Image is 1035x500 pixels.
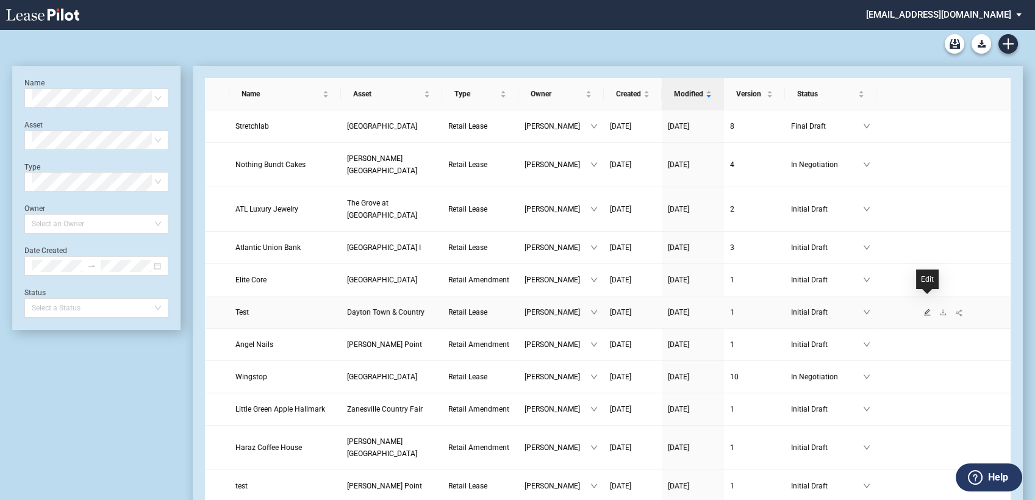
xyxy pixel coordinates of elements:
[610,405,631,413] span: [DATE]
[730,243,734,252] span: 3
[610,203,656,215] a: [DATE]
[730,338,779,351] a: 1
[235,160,306,169] span: Nothing Bundt Cakes
[448,373,487,381] span: Retail Lease
[448,371,512,383] a: Retail Lease
[610,338,656,351] a: [DATE]
[668,160,689,169] span: [DATE]
[235,243,301,252] span: Atlantic Union Bank
[674,88,703,100] span: Modified
[610,480,656,492] a: [DATE]
[347,405,423,413] span: Zanesville Country Fair
[448,480,512,492] a: Retail Lease
[235,203,335,215] a: ATL Luxury Jewelry
[24,79,45,87] label: Name
[863,123,870,130] span: down
[730,482,734,490] span: 1
[604,78,662,110] th: Created
[448,403,512,415] a: Retail Amendment
[229,78,341,110] th: Name
[668,443,689,452] span: [DATE]
[610,276,631,284] span: [DATE]
[448,243,487,252] span: Retail Lease
[590,309,598,316] span: down
[610,443,631,452] span: [DATE]
[724,78,785,110] th: Version
[730,160,734,169] span: 4
[668,308,689,316] span: [DATE]
[730,205,734,213] span: 2
[863,482,870,490] span: down
[448,120,512,132] a: Retail Lease
[988,470,1008,485] label: Help
[347,371,436,383] a: [GEOGRAPHIC_DATA]
[448,122,487,130] span: Retail Lease
[863,309,870,316] span: down
[525,241,590,254] span: [PERSON_NAME]
[235,373,267,381] span: Wingstop
[791,338,863,351] span: Initial Draft
[668,122,689,130] span: [DATE]
[353,88,421,100] span: Asset
[668,373,689,381] span: [DATE]
[863,161,870,168] span: down
[24,121,43,129] label: Asset
[610,308,631,316] span: [DATE]
[448,405,509,413] span: Retail Amendment
[972,34,991,54] button: Download Blank Form
[448,443,509,452] span: Retail Amendment
[347,241,436,254] a: [GEOGRAPHIC_DATA] I
[968,34,995,54] md-menu: Download Blank Form List
[610,403,656,415] a: [DATE]
[235,338,335,351] a: Angel Nails
[956,463,1022,491] button: Help
[525,371,590,383] span: [PERSON_NAME]
[235,120,335,132] a: Stretchlab
[610,306,656,318] a: [DATE]
[235,371,335,383] a: Wingstop
[525,441,590,454] span: [PERSON_NAME]
[235,405,325,413] span: Little Green Apple Hallmark
[448,205,487,213] span: Retail Lease
[24,246,67,255] label: Date Created
[448,241,512,254] a: Retail Lease
[610,120,656,132] a: [DATE]
[863,444,870,451] span: down
[791,371,863,383] span: In Negotiation
[87,262,96,270] span: to
[442,78,518,110] th: Type
[610,371,656,383] a: [DATE]
[668,338,718,351] a: [DATE]
[235,340,273,349] span: Angel Nails
[668,441,718,454] a: [DATE]
[347,122,417,130] span: StoneRidge Plaza
[448,160,487,169] span: Retail Lease
[668,120,718,132] a: [DATE]
[939,309,947,316] span: download
[525,306,590,318] span: [PERSON_NAME]
[730,443,734,452] span: 1
[235,241,335,254] a: Atlantic Union Bank
[590,482,598,490] span: down
[347,152,436,177] a: [PERSON_NAME][GEOGRAPHIC_DATA]
[347,482,422,490] span: Hanes Point
[797,88,856,100] span: Status
[791,241,863,254] span: Initial Draft
[863,205,870,213] span: down
[863,341,870,348] span: down
[955,309,964,317] span: share-alt
[863,244,870,251] span: down
[235,159,335,171] a: Nothing Bundt Cakes
[616,88,641,100] span: Created
[347,120,436,132] a: [GEOGRAPHIC_DATA]
[590,244,598,251] span: down
[668,243,689,252] span: [DATE]
[341,78,442,110] th: Asset
[610,122,631,130] span: [DATE]
[24,204,45,213] label: Owner
[347,435,436,460] a: [PERSON_NAME][GEOGRAPHIC_DATA]
[448,308,487,316] span: Retail Lease
[590,341,598,348] span: down
[668,480,718,492] a: [DATE]
[590,276,598,284] span: down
